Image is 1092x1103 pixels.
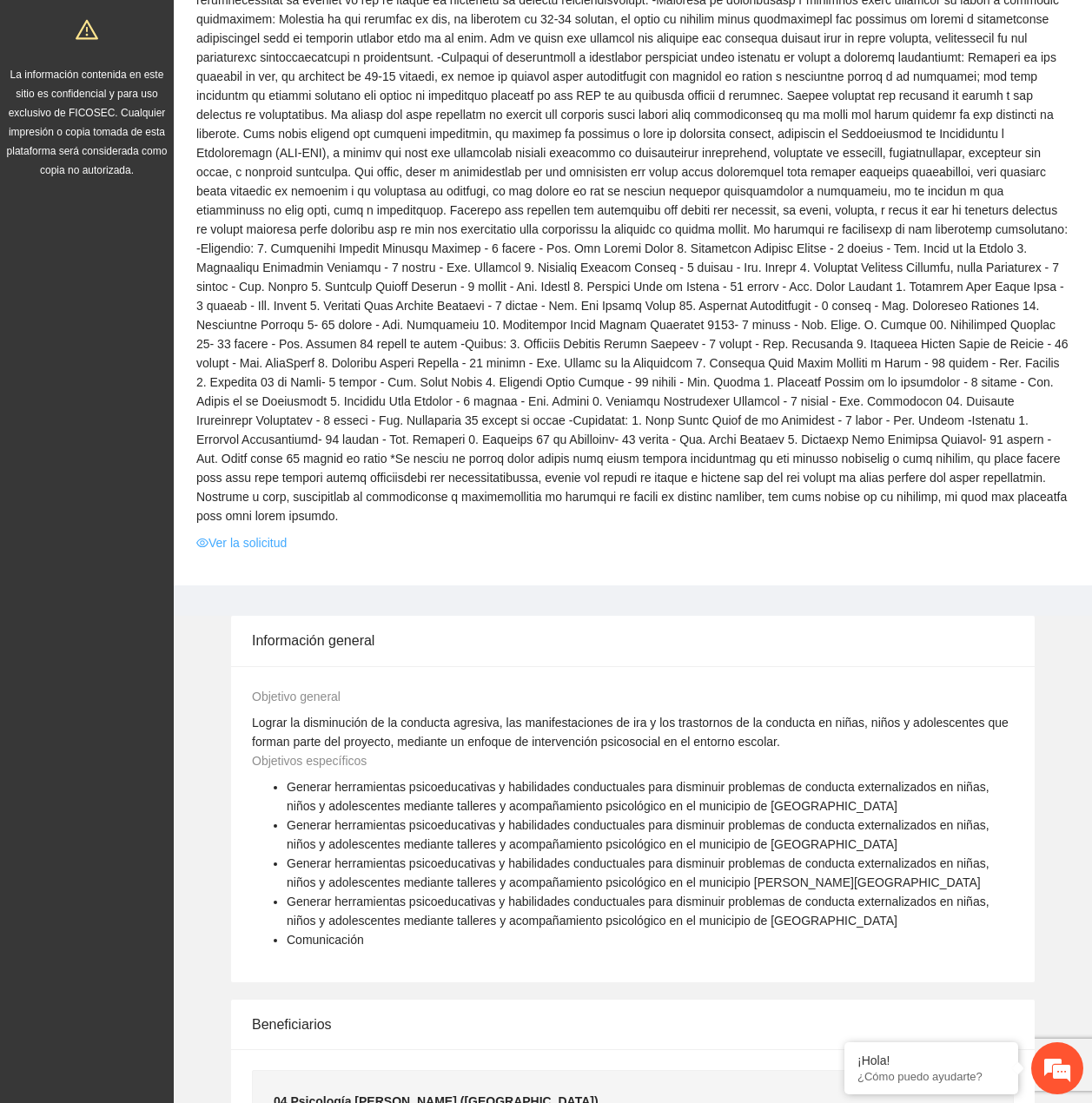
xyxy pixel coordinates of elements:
[857,1070,1005,1083] p: ¿Cómo puedo ayudarte?
[7,69,168,176] span: La información contenida en este sitio es confidencial y para uso exclusivo de FICOSEC. Cualquier...
[252,1000,1014,1049] div: Beneficiarios
[196,533,287,552] a: eyeVer la solicitud
[76,18,98,41] span: warning
[196,537,208,549] span: eye
[252,616,1014,665] div: Información general
[252,716,1009,749] span: Lograr la disminución de la conducta agresiva, las manifestaciones de ira y los trastornos de la ...
[287,895,989,928] span: Generar herramientas psicoeducativas y habilidades conductuales para disminuir problemas de condu...
[287,933,364,947] span: Comunicación
[285,9,327,50] div: Minimizar ventana de chat en vivo
[90,89,292,111] div: Chatee con nosotros ahora
[252,690,341,703] span: Objetivo general
[287,780,989,813] span: Generar herramientas psicoeducativas y habilidades conductuales para disminuir problemas de condu...
[252,754,367,768] span: Objetivos específicos
[857,1053,1005,1067] div: ¡Hola!
[101,232,240,407] span: Estamos en línea.
[9,474,331,535] textarea: Escriba su mensaje y pulse “Intro”
[287,856,989,889] span: Generar herramientas psicoeducativas y habilidades conductuales para disminuir problemas de condu...
[287,818,989,851] span: Generar herramientas psicoeducativas y habilidades conductuales para disminuir problemas de condu...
